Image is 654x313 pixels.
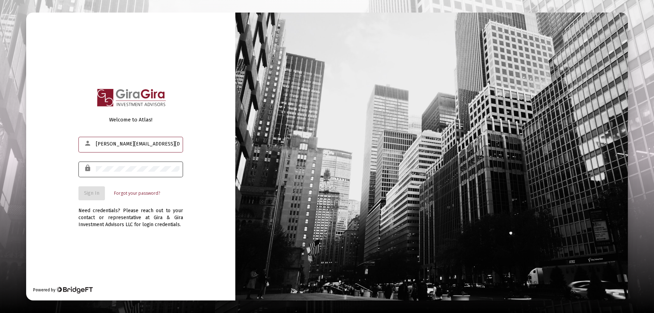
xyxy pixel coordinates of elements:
input: Email or Username [96,141,180,147]
img: Logo [92,85,169,111]
mat-icon: person [84,139,92,148]
div: Powered by [33,286,93,293]
div: Need credentials? Please reach out to your contact or representative at Gira & Gira Investment Ad... [78,200,183,228]
span: Sign In [84,190,99,196]
img: Bridge Financial Technology Logo [56,286,93,293]
a: Forgot your password? [114,190,160,197]
div: Welcome to Atlas! [78,116,183,123]
mat-icon: lock [84,164,92,172]
button: Sign In [78,186,105,200]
